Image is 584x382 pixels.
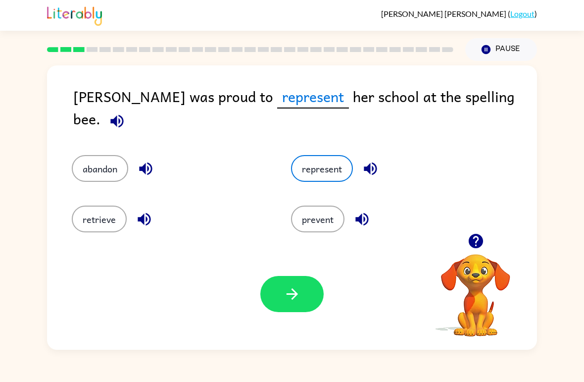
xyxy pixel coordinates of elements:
[47,4,102,26] img: Literably
[291,155,353,182] button: represent
[73,85,537,135] div: [PERSON_NAME] was proud to her school at the spelling bee.
[72,155,128,182] button: abandon
[426,239,525,338] video: Your browser must support playing .mp4 files to use Literably. Please try using another browser.
[381,9,537,18] div: ( )
[72,206,127,232] button: retrieve
[510,9,535,18] a: Logout
[277,85,349,109] span: represent
[465,38,537,61] button: Pause
[381,9,508,18] span: [PERSON_NAME] [PERSON_NAME]
[291,206,344,232] button: prevent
